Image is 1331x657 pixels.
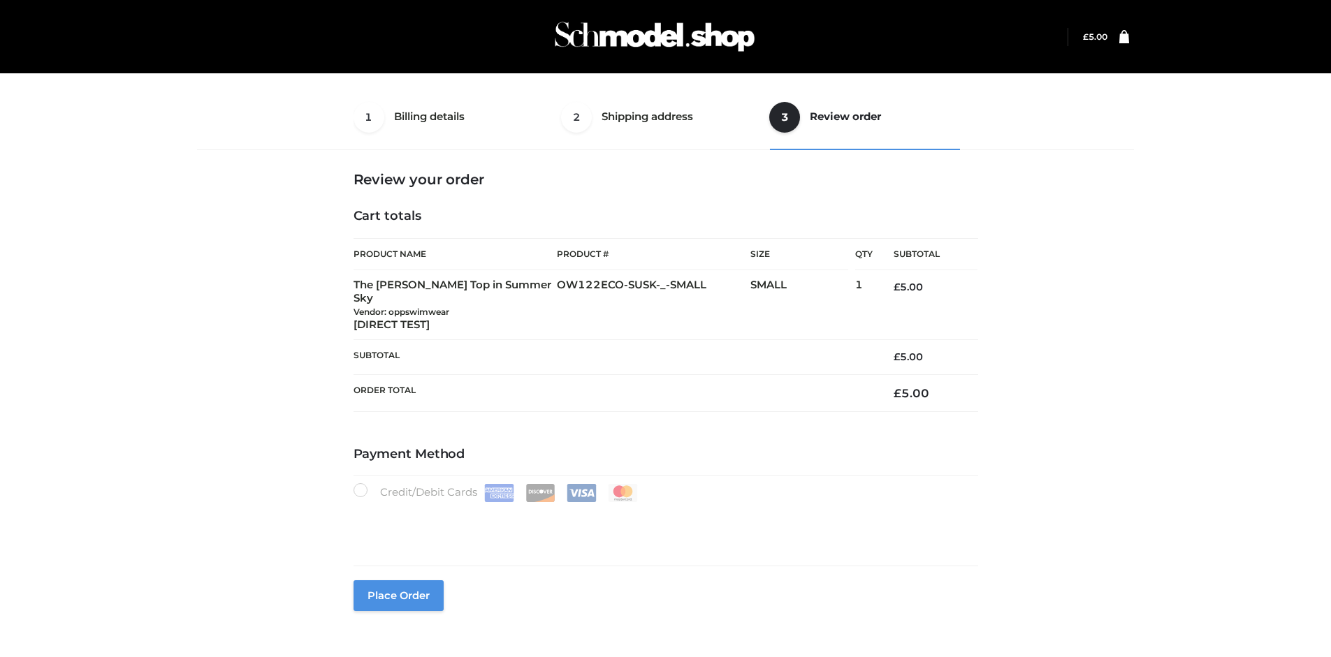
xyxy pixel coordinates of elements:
span: £ [1083,31,1089,42]
h3: Review your order [354,171,978,188]
iframe: Secure payment input frame [351,499,975,550]
h4: Cart totals [354,209,978,224]
button: Place order [354,580,444,611]
img: Mastercard [608,484,638,502]
img: Discover [525,484,555,502]
bdi: 5.00 [894,350,923,363]
bdi: 5.00 [1083,31,1107,42]
span: £ [894,281,900,293]
a: £5.00 [1083,31,1107,42]
td: The [PERSON_NAME] Top in Summer Sky [DIRECT TEST] [354,270,558,340]
img: Amex [484,484,514,502]
td: SMALL [750,270,855,340]
td: 1 [855,270,873,340]
th: Product Name [354,238,558,270]
h4: Payment Method [354,447,978,462]
th: Size [750,239,848,270]
th: Qty [855,238,873,270]
small: Vendor: oppswimwear [354,307,449,317]
span: £ [894,350,900,363]
bdi: 5.00 [894,386,929,400]
img: Schmodel Admin 964 [550,9,759,64]
label: Credit/Debit Cards [354,483,639,502]
th: Order Total [354,374,873,411]
td: OW122ECO-SUSK-_-SMALL [557,270,750,340]
th: Product # [557,238,750,270]
th: Subtotal [873,239,977,270]
th: Subtotal [354,340,873,374]
img: Visa [567,484,597,502]
bdi: 5.00 [894,281,923,293]
span: £ [894,386,901,400]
